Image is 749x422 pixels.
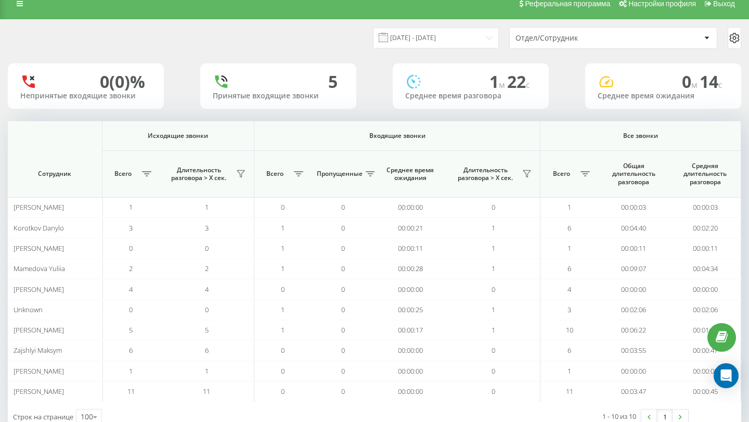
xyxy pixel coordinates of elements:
span: [PERSON_NAME] [14,202,64,212]
div: 0 (0)% [100,72,145,92]
span: c [718,79,722,91]
div: Среднее время разговора [405,92,536,100]
div: 5 [328,72,338,92]
div: Принятые входящие звонки [213,92,344,100]
td: 00:00:11 [669,238,741,259]
td: 00:00:45 [669,381,741,402]
span: 1 [205,202,209,212]
span: Unknown [14,305,43,314]
span: 1 [129,366,133,376]
td: 00:02:06 [669,300,741,320]
span: 4 [129,285,133,294]
span: 1 [492,244,495,253]
td: 00:00:00 [374,361,446,381]
span: Исходящие звонки [114,132,241,140]
span: Строк на странице [13,412,73,421]
span: Входящие звонки [273,132,521,140]
td: 00:00:11 [374,238,446,259]
span: 6 [129,346,133,355]
div: Среднее время ожидания [598,92,729,100]
span: 1 [129,202,133,212]
span: 0 [205,305,209,314]
td: 00:00:03 [669,197,741,218]
span: 0 [341,366,345,376]
span: 1 [489,70,507,93]
span: 0 [281,346,285,355]
td: 00:00:00 [374,340,446,361]
span: 11 [127,387,135,396]
span: Среднее время ожидания [383,166,438,182]
td: 00:00:00 [374,197,446,218]
span: 11 [566,387,573,396]
span: 4 [567,285,571,294]
span: 6 [205,346,209,355]
td: 00:01:16 [669,320,741,340]
span: Длительность разговора > Х сек. [165,166,233,182]
td: 00:02:06 [598,300,670,320]
span: 0 [129,305,133,314]
span: Всего [546,170,577,178]
td: 00:00:00 [598,279,670,299]
span: 3 [567,305,571,314]
span: Всего [108,170,139,178]
div: Отдел/Сотрудник [515,34,640,43]
span: 0 [341,285,345,294]
span: [PERSON_NAME] [14,325,64,335]
td: 00:00:17 [374,320,446,340]
span: [PERSON_NAME] [14,285,64,294]
span: 0 [129,244,133,253]
td: 00:00:00 [374,279,446,299]
span: 6 [567,223,571,233]
span: 1 [281,305,285,314]
div: Непринятые входящие звонки [20,92,151,100]
span: 1 [281,244,285,253]
span: 11 [203,387,210,396]
span: 1 [492,264,495,273]
span: 0 [281,387,285,396]
span: 1 [492,325,495,335]
td: 00:00:00 [598,361,670,381]
span: 0 [281,366,285,376]
span: [PERSON_NAME] [14,244,64,253]
span: Длительность разговора > Х сек. [451,166,520,182]
span: Общая длительность разговора [606,162,661,186]
span: 0 [341,202,345,212]
span: 0 [492,346,495,355]
span: Средняя длительность разговора [678,162,732,186]
span: 0 [492,202,495,212]
td: 00:00:00 [669,279,741,299]
td: 00:00:03 [598,197,670,218]
span: [PERSON_NAME] [14,387,64,396]
span: 1 [205,366,209,376]
span: 1 [567,244,571,253]
span: 10 [566,325,573,335]
span: Mamedova Yuliia [14,264,65,273]
span: 0 [281,202,285,212]
span: 0 [205,244,209,253]
td: 00:00:00 [374,381,446,402]
span: 4 [205,285,209,294]
span: Сотрудник [17,170,93,178]
span: 14 [700,70,722,93]
span: 0 [492,366,495,376]
span: Korotkov Danylo [14,223,64,233]
span: 5 [205,325,209,335]
span: 0 [341,387,345,396]
span: 0 [341,244,345,253]
span: 2 [129,264,133,273]
td: 00:00:11 [598,238,670,259]
span: 0 [341,223,345,233]
span: 0 [341,264,345,273]
span: 1 [281,264,285,273]
span: 6 [567,264,571,273]
span: 0 [492,285,495,294]
span: 1 [281,223,285,233]
span: 1 [281,325,285,335]
span: 1 [492,223,495,233]
span: 5 [129,325,133,335]
span: м [499,79,507,91]
span: 3 [205,223,209,233]
span: 0 [281,285,285,294]
td: 00:02:20 [669,218,741,238]
span: 1 [567,202,571,212]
